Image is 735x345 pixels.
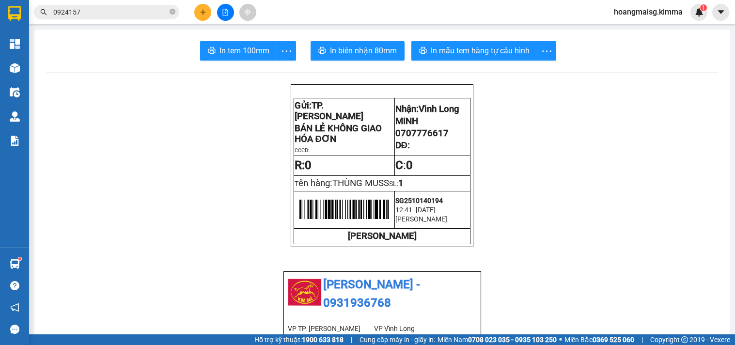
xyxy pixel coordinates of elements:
span: copyright [681,336,688,343]
img: solution-icon [10,136,20,146]
span: more [277,45,296,57]
span: printer [318,47,326,56]
span: 0 [305,158,312,172]
span: Cung cấp máy in - giấy in: [360,334,435,345]
button: aim [239,4,256,21]
span: caret-down [717,8,725,16]
span: In mẫu tem hàng tự cấu hình [431,45,530,57]
span: Miền Nam [438,334,557,345]
span: DĐ: [395,140,410,151]
span: search [40,9,47,16]
span: Vĩnh Long [419,104,459,114]
img: warehouse-icon [10,259,20,269]
button: caret-down [712,4,729,21]
span: Gửi: [295,100,363,122]
span: ⚪️ [559,338,562,342]
span: | [351,334,352,345]
img: logo.jpg [288,276,322,310]
sup: 1 [18,257,21,260]
strong: R: [295,158,312,172]
span: printer [208,47,216,56]
span: Nhận: [395,104,459,114]
strong: C [395,158,403,172]
span: THÙNG MUSS [332,178,389,188]
span: plus [200,9,206,16]
img: logo-vxr [8,6,21,21]
span: BÁN LẺ KHÔNG GIAO HÓA ĐƠN [295,123,382,144]
strong: 0369 525 060 [593,336,634,344]
span: In biên nhận 80mm [330,45,397,57]
button: file-add [217,4,234,21]
button: more [537,41,556,61]
span: more [537,45,556,57]
span: message [10,325,19,334]
span: : [395,158,413,172]
span: 12:41 - [395,206,416,214]
li: [PERSON_NAME] - 0931936768 [288,276,477,312]
img: warehouse-icon [10,87,20,97]
button: plus [194,4,211,21]
img: warehouse-icon [10,111,20,122]
span: question-circle [10,281,19,290]
li: VP TP. [PERSON_NAME] [288,323,375,334]
span: 1 [398,178,404,188]
span: SG2510140194 [395,197,443,204]
img: warehouse-icon [10,63,20,73]
span: Hỗ trợ kỹ thuật: [254,334,344,345]
span: [DATE] [416,206,436,214]
strong: 0708 023 035 - 0935 103 250 [468,336,557,344]
button: printerIn tem 100mm [200,41,277,61]
button: printerIn biên nhận 80mm [311,41,405,61]
strong: [PERSON_NAME] [348,231,417,241]
span: TP. [PERSON_NAME] [295,100,363,122]
span: ên hàng: [298,178,389,188]
input: Tìm tên, số ĐT hoặc mã đơn [53,7,168,17]
button: printerIn mẫu tem hàng tự cấu hình [411,41,537,61]
span: Miền Bắc [564,334,634,345]
span: CCCD: [295,147,310,154]
span: | [641,334,643,345]
span: close-circle [170,8,175,17]
span: T [295,180,389,188]
strong: 1900 633 818 [302,336,344,344]
li: VP Vĩnh Long [374,323,461,334]
span: MINH [395,116,418,126]
span: SL: [389,180,398,188]
span: hoangmaisg.kimma [606,6,690,18]
span: 0 [406,158,413,172]
span: aim [244,9,251,16]
button: more [277,41,296,61]
sup: 1 [700,4,707,11]
span: 0707776617 [395,128,449,139]
span: file-add [222,9,229,16]
img: dashboard-icon [10,39,20,49]
span: printer [419,47,427,56]
span: In tem 100mm [219,45,269,57]
span: close-circle [170,9,175,15]
span: notification [10,303,19,312]
span: [PERSON_NAME] [395,215,447,223]
img: icon-new-feature [695,8,704,16]
span: 1 [702,4,705,11]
